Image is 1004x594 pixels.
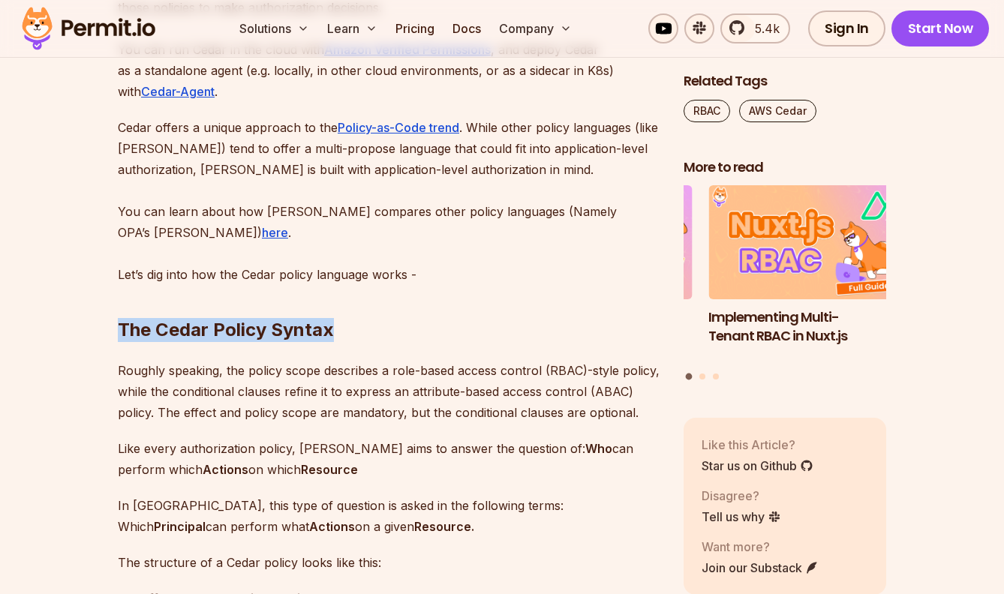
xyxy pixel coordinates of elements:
img: Implementing Multi-Tenant RBAC in Nuxt.js [708,186,911,300]
p: Want more? [702,538,819,556]
a: Implementing Multi-Tenant RBAC in Nuxt.jsImplementing Multi-Tenant RBAC in Nuxt.js [708,186,911,364]
button: Solutions [233,13,315,43]
p: In [GEOGRAPHIC_DATA], this type of question is asked in the following terms: Which can perform wh... [118,495,660,537]
a: RBAC [684,100,730,122]
strong: Resource. [414,519,474,534]
p: Like this Article? [702,436,813,454]
h3: Policy-Based Access Control (PBAC) Isn’t as Great as You Think [490,308,693,364]
p: Cedar offers a unique approach to the . While other policy languages (like [PERSON_NAME]) tend to... [118,117,660,285]
a: here [262,225,288,240]
a: Tell us why [702,508,781,526]
a: Policy-as-Code trend [338,120,459,135]
p: Disagree? [702,487,781,505]
strong: Resource [301,462,358,477]
a: Sign In [808,10,885,46]
img: Policy-Based Access Control (PBAC) Isn’t as Great as You Think [490,186,693,300]
button: Go to slide 1 [686,373,693,380]
span: 5.4k [746,19,780,37]
h3: Implementing Multi-Tenant RBAC in Nuxt.js [708,308,911,346]
h2: More to read [684,158,886,177]
li: 1 of 3 [708,186,911,364]
h2: Related Tags [684,72,886,91]
img: Permit logo [15,3,162,54]
p: Roughly speaking, the policy scope describes a role-based access control (RBAC)-style policy, whi... [118,360,660,423]
strong: Principal [154,519,206,534]
button: Go to slide 2 [699,373,705,379]
strong: Actions [203,462,248,477]
a: 5.4k [720,13,790,43]
a: Start Now [891,10,990,46]
p: Like every authorization policy, [PERSON_NAME] aims to answer the question of: can perform which ... [118,438,660,480]
li: 3 of 3 [490,186,693,364]
a: Cedar-Agent [141,84,215,99]
div: Posts [684,186,886,382]
button: Company [493,13,578,43]
h2: The Cedar Policy Syntax [118,258,660,342]
a: Pricing [389,13,440,43]
button: Go to slide 3 [713,373,719,379]
strong: Who [585,441,612,456]
a: Star us on Github [702,457,813,475]
p: The structure of a Cedar policy looks like this: [118,552,660,573]
a: Docs [446,13,487,43]
a: Join our Substack [702,559,819,577]
strong: Actions [309,519,355,534]
a: AWS Cedar [739,100,816,122]
button: Learn [321,13,383,43]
